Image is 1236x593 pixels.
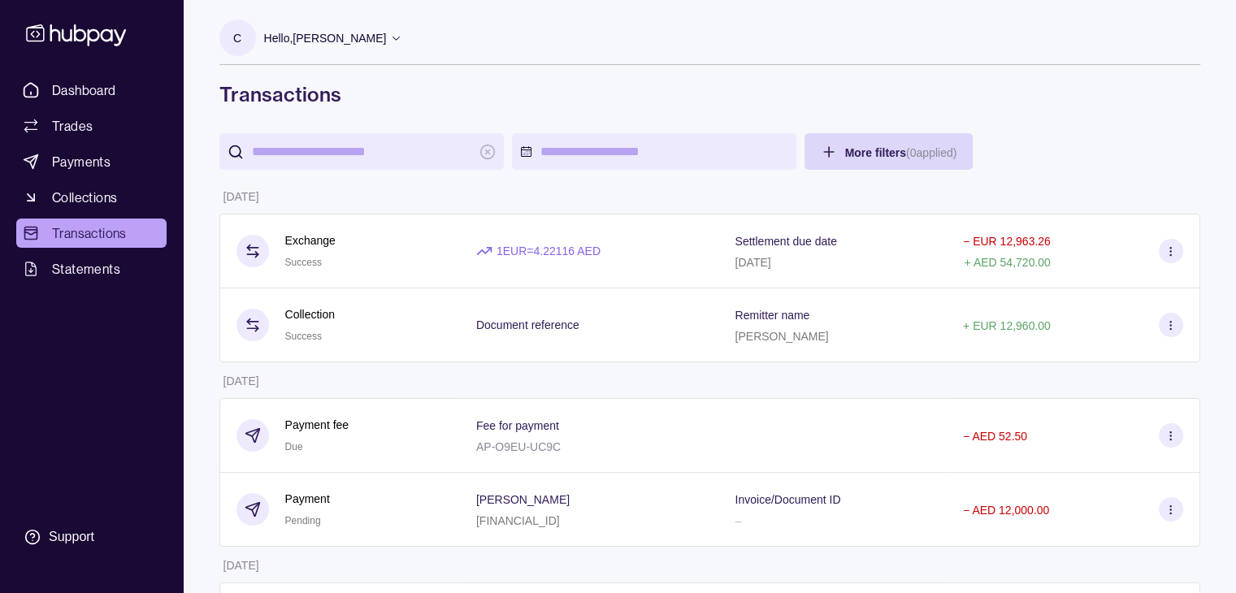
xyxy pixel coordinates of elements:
p: [PERSON_NAME] [476,493,570,506]
p: ( 0 applied) [906,146,956,159]
span: Success [285,331,322,342]
span: Payments [52,152,111,171]
span: Transactions [52,223,127,243]
p: [PERSON_NAME] [735,330,828,343]
p: AP-O9EU-UC9C [476,440,561,453]
button: More filters(0applied) [804,133,974,170]
span: Trades [52,116,93,136]
p: Document reference [476,318,579,331]
p: Exchange [285,232,336,249]
p: + EUR 12,960.00 [963,319,1051,332]
a: Collections [16,183,167,212]
h1: Transactions [219,81,1200,107]
a: Dashboard [16,76,167,105]
p: Invoice/Document ID [735,493,840,506]
p: C [233,29,241,47]
p: Collection [285,305,335,323]
p: [DATE] [735,256,770,269]
p: − AED 12,000.00 [963,504,1049,517]
p: Payment fee [285,416,349,434]
p: [FINANCIAL_ID] [476,514,560,527]
span: Dashboard [52,80,116,100]
p: − EUR 12,963.26 [963,235,1051,248]
p: Fee for payment [476,419,559,432]
a: Payments [16,147,167,176]
p: Remitter name [735,309,809,322]
div: Support [49,528,94,546]
p: [DATE] [223,374,259,387]
p: – [735,514,741,527]
span: Pending [285,515,321,526]
span: Collections [52,188,117,207]
p: [DATE] [223,559,259,572]
p: 1 EUR = 4.22116 AED [497,242,601,260]
input: search [252,133,471,170]
span: Success [285,257,322,268]
p: + AED 54,720.00 [964,256,1050,269]
a: Trades [16,111,167,141]
p: Hello, [PERSON_NAME] [264,29,387,47]
a: Transactions [16,219,167,248]
p: − AED 52.50 [963,430,1027,443]
p: [DATE] [223,190,259,203]
span: Due [285,441,303,452]
a: Support [16,520,167,554]
a: Statements [16,254,167,284]
span: Statements [52,259,120,279]
span: More filters [845,146,957,159]
p: Settlement due date [735,235,836,248]
p: Payment [285,490,330,508]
